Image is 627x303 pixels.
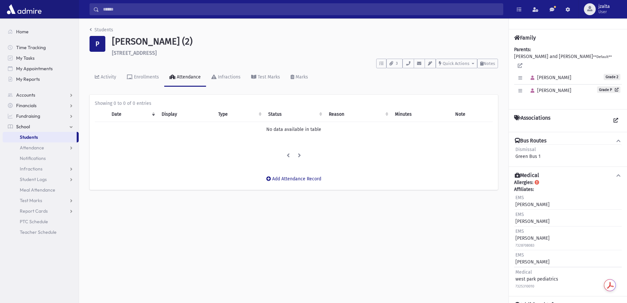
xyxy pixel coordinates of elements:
[217,74,241,80] div: Infractions
[20,197,42,203] span: Test Marks
[610,115,622,127] a: View all Associations
[20,219,48,225] span: PTC Schedule
[108,107,157,122] th: Date: activate to sort column ascending
[16,66,53,72] span: My Appointments
[20,166,42,172] span: Infractions
[112,50,498,56] h6: [STREET_ADDRESS]
[90,68,121,87] a: Activity
[16,103,37,108] span: Financials
[515,269,558,289] div: west park pediatrics
[451,107,493,122] th: Note
[515,147,536,152] span: Dismissal
[3,185,79,195] a: Meal Attendance
[99,74,116,80] div: Activity
[3,227,79,237] a: Teacher Schedule
[394,61,400,67] span: 3
[16,45,46,50] span: Time Tracking
[515,228,550,249] div: [PERSON_NAME]
[515,172,539,179] h4: Medical
[3,206,79,216] a: Report Cards
[515,211,550,225] div: [PERSON_NAME]
[5,3,43,16] img: AdmirePro
[597,86,620,93] a: Grade P
[20,187,55,193] span: Meal Attendance
[3,42,79,53] a: Time Tracking
[515,252,524,258] span: EMS
[90,36,105,52] div: P
[515,228,524,234] span: EMS
[515,243,535,248] small: 7328708083
[95,122,493,137] td: No data available in table
[95,100,493,107] div: Showing 0 to 0 of 0 entries
[483,61,495,66] span: Notes
[175,74,201,80] div: Attendance
[16,76,40,82] span: My Reports
[528,75,571,80] span: [PERSON_NAME]
[3,74,79,84] a: My Reports
[514,47,531,52] b: Parents:
[3,26,79,37] a: Home
[515,284,534,288] small: 7325310010
[3,111,79,121] a: Fundraising
[515,137,546,144] h4: Bus Routes
[3,153,79,164] a: Notifications
[514,115,550,127] h4: Associations
[3,216,79,227] a: PTC Schedule
[112,36,498,47] h1: [PERSON_NAME] (2)
[246,68,285,87] a: Test Marks
[264,107,325,122] th: Status: activate to sort column ascending
[514,46,622,104] div: [PERSON_NAME] and [PERSON_NAME]
[443,61,469,66] span: Quick Actions
[90,26,113,36] nav: breadcrumb
[528,88,571,93] span: [PERSON_NAME]
[3,63,79,74] a: My Appointments
[16,113,40,119] span: Fundraising
[206,68,246,87] a: Infractions
[386,59,403,68] button: 3
[3,90,79,100] a: Accounts
[262,173,326,185] button: Add Attendance Record
[436,59,477,68] button: Quick Actions
[133,74,159,80] div: Enrollments
[391,107,451,122] th: Minutes
[16,55,35,61] span: My Tasks
[158,107,214,122] th: Display
[598,9,610,15] span: User
[285,68,313,87] a: Marks
[325,107,391,122] th: Reason: activate to sort column ascending
[515,146,540,160] div: Green Bus 1
[3,164,79,174] a: Infractions
[514,137,622,144] button: Bus Routes
[121,68,164,87] a: Enrollments
[164,68,206,87] a: Attendance
[515,194,550,208] div: [PERSON_NAME]
[20,208,48,214] span: Report Cards
[16,92,35,98] span: Accounts
[3,121,79,132] a: School
[20,155,46,161] span: Notifications
[20,176,47,182] span: Student Logs
[604,74,620,80] span: Grade 2
[20,134,38,140] span: Students
[3,53,79,63] a: My Tasks
[16,124,30,130] span: School
[214,107,265,122] th: Type: activate to sort column ascending
[20,145,44,151] span: Attendance
[514,187,534,192] b: Affiliates:
[3,174,79,185] a: Student Logs
[515,195,524,200] span: EMS
[294,74,308,80] div: Marks
[3,195,79,206] a: Test Marks
[256,74,280,80] div: Test Marks
[514,35,536,41] h4: Family
[3,142,79,153] a: Attendance
[515,269,532,275] span: Medical
[3,132,77,142] a: Students
[477,59,498,68] button: Notes
[514,172,622,179] button: Medical
[3,100,79,111] a: Financials
[20,229,57,235] span: Teacher Schedule
[99,3,503,15] input: Search
[90,27,113,33] a: Students
[16,29,29,35] span: Home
